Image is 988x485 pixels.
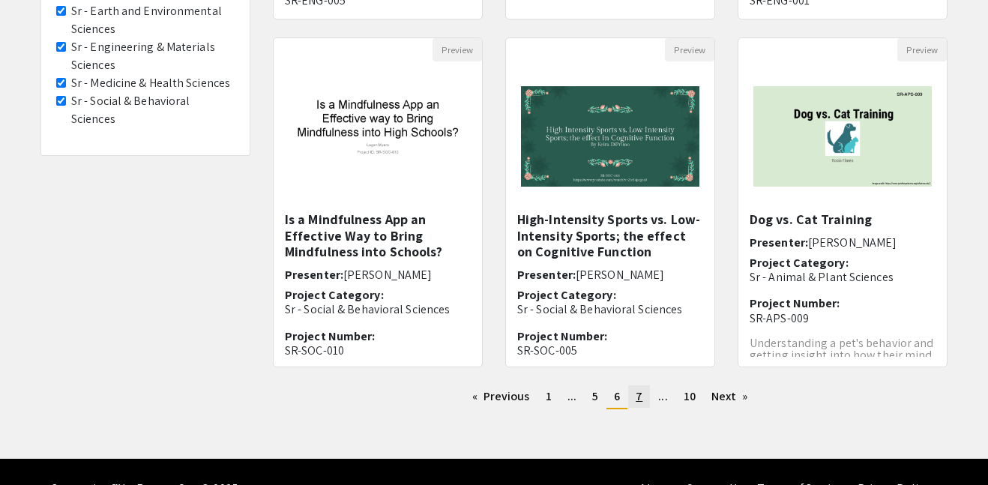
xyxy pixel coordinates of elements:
span: 5 [592,388,598,404]
p: SR-APS-009 [750,311,936,325]
span: 1 [546,388,552,404]
h5: High-Intensity Sports vs. Low-Intensity Sports; the effect on Cognitive Function [517,211,703,260]
span: 10 [684,388,696,404]
span: Project Category: [285,287,384,303]
p: Sr - Animal & Plant Sciences [750,270,936,284]
span: Project Number: [750,295,840,311]
label: Sr - Social & Behavioral Sciences [71,92,235,128]
p: SR-SOC-005 [517,343,703,358]
div: Open Presentation <p>Dog vs. Cat Training </p> [738,37,948,367]
a: Next page [704,385,756,408]
span: [PERSON_NAME] [808,235,897,250]
a: Previous page [465,385,537,408]
span: Understanding a pet's behavior and getting insight into ​​how their mind works is important ... [750,335,933,375]
label: Sr - Earth and Environmental Sciences [71,2,235,38]
span: 6 [614,388,620,404]
label: Sr - Medicine & Health Sciences [71,74,230,92]
span: 7 [636,388,642,404]
span: ... [567,388,576,404]
h5: Is a Mindfulness App an Effective Way to Bring Mindfulness into Schools? [285,211,471,260]
p: SR-SOC-010 [285,343,471,358]
img: <p>Is a Mindfulness App an Effective Way to Bring Mindfulness into Schools?</p> [274,71,482,202]
span: Project Category: [517,287,616,303]
div: Open Presentation <p><span style="background-color: transparent; color: rgb(46, 46, 46);">High-In... [505,37,715,367]
img: <p><span style="background-color: transparent; color: rgb(46, 46, 46);">High-Intensity Sports vs.... [506,71,714,202]
span: Project Number: [517,328,608,344]
h6: Presenter: [750,235,936,250]
button: Preview [433,38,482,61]
span: ... [658,388,667,404]
img: <p>Dog vs. Cat Training </p> [738,71,947,202]
span: [PERSON_NAME] [576,267,664,283]
span: Project Category: [750,255,849,271]
label: Sr - Engineering & Materials Sciences [71,38,235,74]
h6: Presenter: [285,268,471,282]
h6: Presenter: [517,268,703,282]
iframe: Chat [11,418,64,474]
button: Preview [897,38,947,61]
span: [PERSON_NAME] [343,267,432,283]
ul: Pagination [273,385,948,409]
p: Sr - Social & Behavioral Sciences [285,302,471,316]
span: Project Number: [285,328,376,344]
h5: Dog vs. Cat Training [750,211,936,228]
p: Sr - Social & Behavioral Sciences [517,302,703,316]
button: Preview [665,38,714,61]
div: Open Presentation <p>Is a Mindfulness App an Effective Way to Bring Mindfulness into Schools?</p> [273,37,483,367]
